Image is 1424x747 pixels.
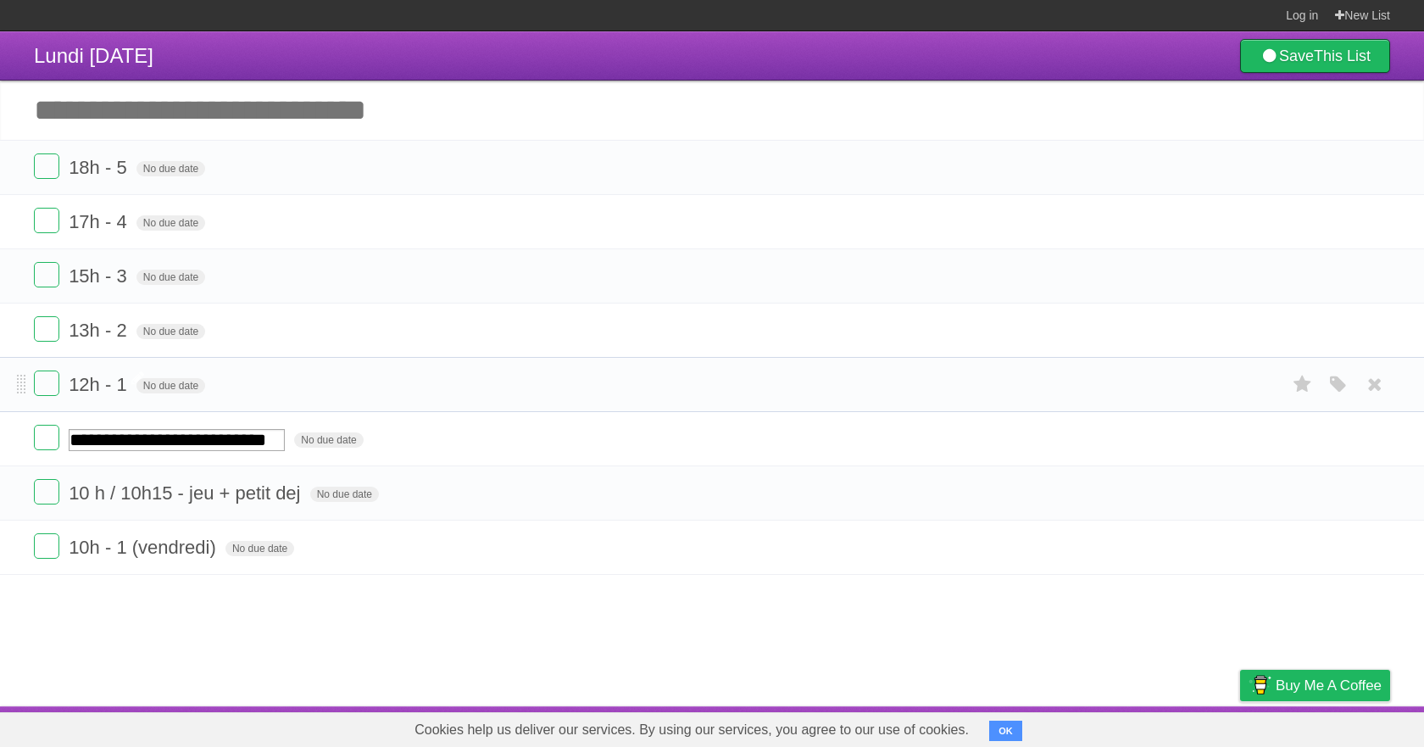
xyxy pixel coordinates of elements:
[398,713,986,747] span: Cookies help us deliver our services. By using our services, you agree to our use of cookies.
[69,374,131,395] span: 12h - 1
[69,265,131,287] span: 15h - 3
[1287,371,1319,399] label: Star task
[34,262,59,287] label: Done
[310,487,379,502] span: No due date
[69,537,220,558] span: 10h - 1 (vendredi)
[1240,39,1390,73] a: SaveThis List
[136,270,205,285] span: No due date
[69,320,131,341] span: 13h - 2
[69,482,304,504] span: 10 h / 10h15 - jeu + petit dej
[34,44,153,67] span: Lundi [DATE]
[136,324,205,339] span: No due date
[294,432,363,448] span: No due date
[225,541,294,556] span: No due date
[1071,711,1139,743] a: Developers
[34,153,59,179] label: Done
[136,215,205,231] span: No due date
[1249,671,1271,700] img: Buy me a coffee
[989,721,1022,741] button: OK
[136,378,205,393] span: No due date
[136,161,205,176] span: No due date
[34,479,59,505] label: Done
[69,157,131,178] span: 18h - 5
[34,208,59,233] label: Done
[1160,711,1198,743] a: Terms
[34,425,59,450] label: Done
[34,371,59,396] label: Done
[1276,671,1382,700] span: Buy me a coffee
[34,533,59,559] label: Done
[1218,711,1262,743] a: Privacy
[34,316,59,342] label: Done
[1283,711,1390,743] a: Suggest a feature
[1240,670,1390,701] a: Buy me a coffee
[69,211,131,232] span: 17h - 4
[1015,711,1050,743] a: About
[1314,47,1371,64] b: This List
